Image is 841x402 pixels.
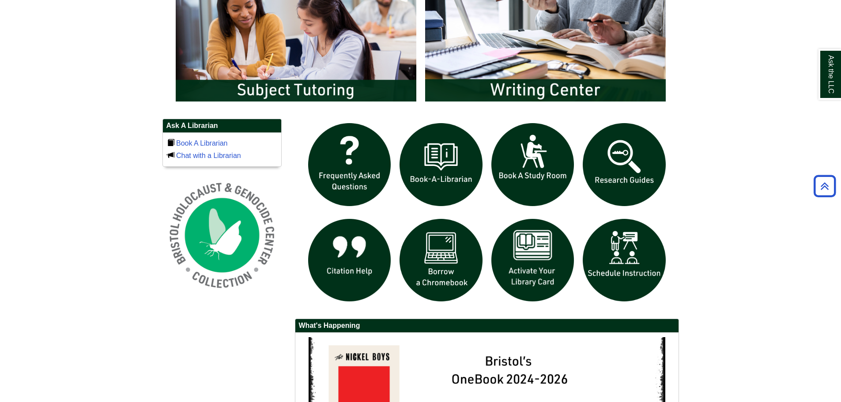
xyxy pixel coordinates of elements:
a: Chat with a Librarian [176,152,241,159]
h2: Ask A Librarian [163,119,281,133]
img: For faculty. Schedule Library Instruction icon links to form. [578,214,670,306]
img: Research Guides icon links to research guides web page [578,119,670,210]
img: Borrow a chromebook icon links to the borrow a chromebook web page [395,214,487,306]
a: Back to Top [811,180,839,192]
img: activate Library Card icon links to form to activate student ID into library card [487,214,579,306]
img: frequently asked questions [304,119,396,210]
img: Book a Librarian icon links to book a librarian web page [395,119,487,210]
img: book a study room icon links to book a study room web page [487,119,579,210]
h2: What's Happening [295,319,679,333]
img: Holocaust and Genocide Collection [162,176,282,295]
img: citation help icon links to citation help guide page [304,214,396,306]
div: slideshow [304,119,670,310]
a: Book A Librarian [176,139,228,147]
